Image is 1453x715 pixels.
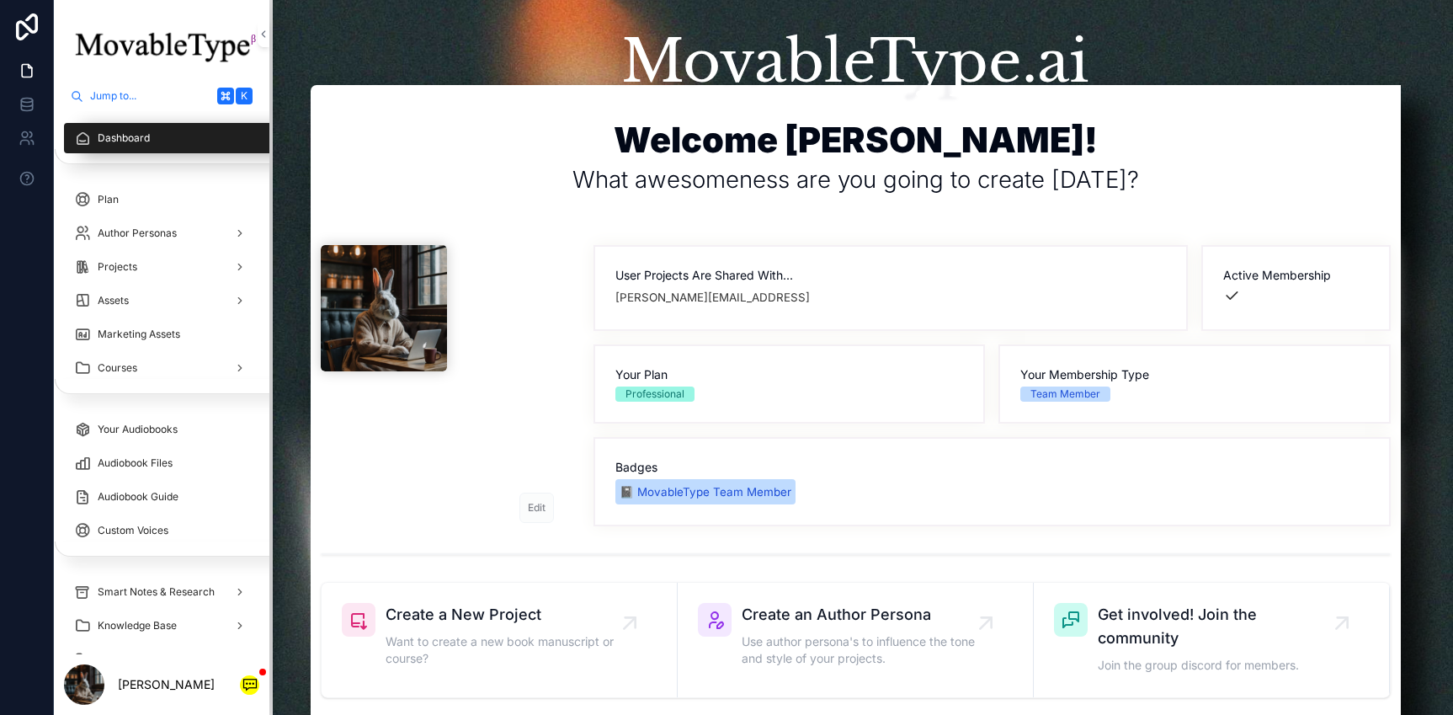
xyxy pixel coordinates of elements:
[98,361,137,375] span: Courses
[321,245,447,371] img: userprofpic
[90,89,210,103] span: Jump to...
[64,184,259,215] a: Plan
[54,111,269,654] div: scrollable content
[64,448,259,478] a: Audiobook Files
[237,89,251,103] span: K
[98,490,178,504] span: Audiobook Guide
[64,285,259,316] a: Assets
[1020,366,1368,383] span: Your Membership Type
[625,387,684,402] div: Professional
[678,583,1034,697] a: Create an Author PersonaUse author persona's to influence the tone and style of your projects.
[1034,583,1390,697] a: Get involved! Join the communityJoin the group discord for members.
[1098,603,1342,650] span: Get involved! Join the community
[98,294,129,307] span: Assets
[98,260,137,274] span: Projects
[64,644,259,675] a: Tools
[98,328,180,341] span: Marketing Assets
[64,123,279,153] a: Dashboard
[64,577,259,607] a: Smart Notes & Research
[64,319,259,349] a: Marketing Assets
[572,163,1139,197] h3: What awesomeness are you going to create [DATE]?
[64,218,259,248] a: Author Personas
[615,267,1166,284] span: User Projects Are Shared With...
[572,120,1139,162] h1: Welcome [PERSON_NAME]!
[615,459,1369,476] span: Badges
[64,21,259,73] img: App logo
[615,287,1166,309] span: [PERSON_NAME][EMAIL_ADDRESS]
[64,414,259,445] a: Your Audiobooks
[64,81,259,111] button: Jump to...K
[386,633,630,667] span: Want to create a new book manuscript or course?
[98,619,177,632] span: Knowledge Base
[98,456,173,470] span: Audiobook Files
[1030,387,1100,402] div: Team Member
[98,227,177,240] span: Author Personas
[118,676,215,693] p: [PERSON_NAME]
[64,515,259,546] a: Custom Voices
[98,653,123,666] span: Tools
[64,611,259,641] a: Knowledge Base
[64,353,259,383] a: Courses
[98,423,178,436] span: Your Audiobooks
[742,603,986,627] span: Create an Author Persona
[98,585,215,599] span: Smart Notes & Research
[322,583,678,697] a: Create a New ProjectWant to create a new book manuscript or course?
[615,366,963,383] span: Your Plan
[98,193,119,206] span: Plan
[98,524,168,537] span: Custom Voices
[519,493,554,523] button: Edit
[742,633,986,667] span: Use author persona's to influence the tone and style of your projects.
[1098,657,1342,674] span: Join the group discord for members.
[98,131,150,145] span: Dashboard
[64,252,259,282] a: Projects
[386,603,630,627] span: Create a New Project
[64,482,259,512] a: Audiobook Guide
[528,499,546,516] span: Edit
[620,483,791,500] div: 📓 MovableType Team Member
[1223,267,1369,284] span: Active Membership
